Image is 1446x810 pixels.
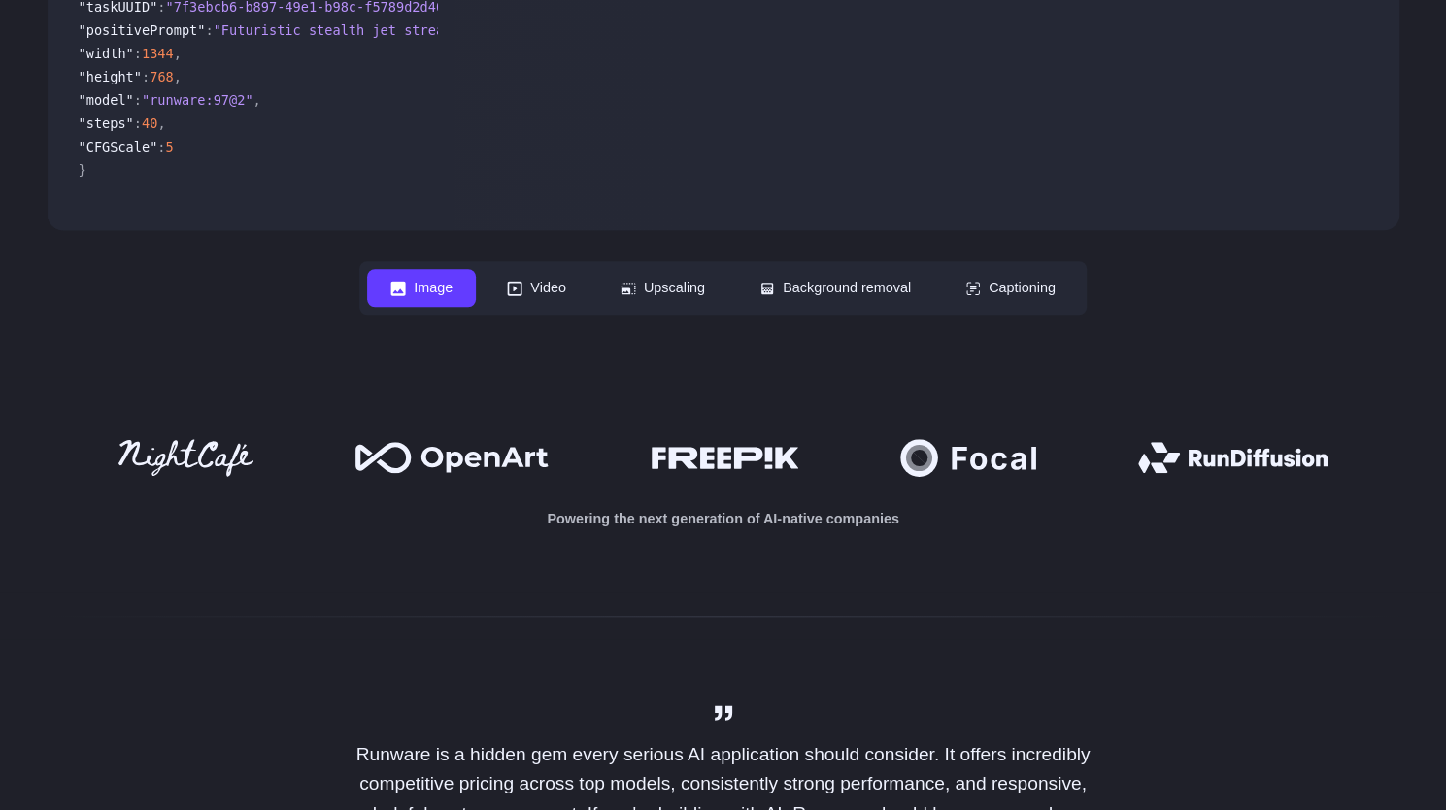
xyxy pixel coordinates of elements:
span: "Futuristic stealth jet streaking through a neon-lit cityscape with glowing purple exhaust" [214,22,937,38]
p: Powering the next generation of AI-native companies [48,508,1399,530]
span: "runware:97@2" [142,92,253,108]
span: "height" [79,69,142,84]
span: : [134,116,142,131]
button: Background removal [736,269,934,307]
span: : [134,92,142,108]
span: 40 [142,116,157,131]
button: Video [484,269,589,307]
span: "model" [79,92,134,108]
span: } [79,162,86,178]
span: 768 [150,69,174,84]
span: , [174,46,182,61]
button: Upscaling [597,269,728,307]
span: : [142,69,150,84]
span: "CFGScale" [79,139,158,154]
span: , [253,92,261,108]
span: "width" [79,46,134,61]
button: Captioning [942,269,1079,307]
span: : [157,139,165,154]
button: Image [367,269,476,307]
span: "steps" [79,116,134,131]
span: 1344 [142,46,174,61]
span: 5 [166,139,174,154]
span: : [205,22,213,38]
span: : [134,46,142,61]
span: , [174,69,182,84]
span: , [157,116,165,131]
span: "positivePrompt" [79,22,206,38]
